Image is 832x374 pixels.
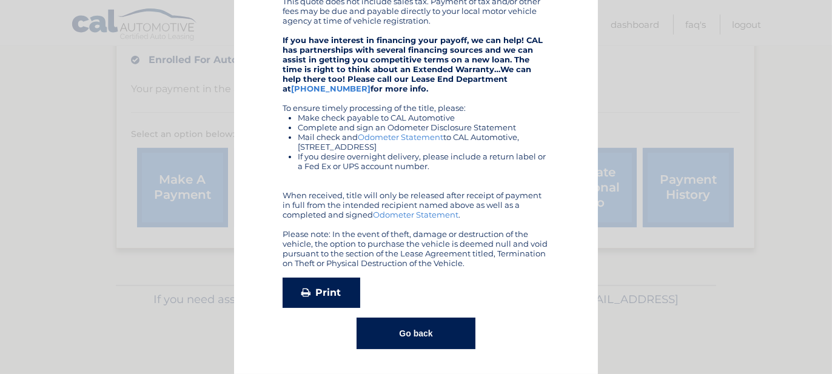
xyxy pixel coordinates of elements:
[283,278,360,308] a: Print
[373,210,458,219] a: Odometer Statement
[298,113,549,122] li: Make check payable to CAL Automotive
[298,152,549,171] li: If you desire overnight delivery, please include a return label or a Fed Ex or UPS account number.
[358,132,443,142] a: Odometer Statement
[357,318,475,349] button: Go back
[283,35,543,93] strong: If you have interest in financing your payoff, we can help! CAL has partnerships with several fin...
[298,122,549,132] li: Complete and sign an Odometer Disclosure Statement
[298,132,549,152] li: Mail check and to CAL Automotive, [STREET_ADDRESS]
[291,84,371,93] a: [PHONE_NUMBER]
